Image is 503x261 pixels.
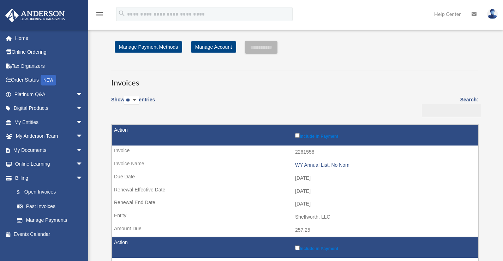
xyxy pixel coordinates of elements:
[118,10,126,17] i: search
[76,143,90,158] span: arrow_drop_down
[5,73,94,88] a: Order StatusNEW
[112,146,478,159] td: 2261558
[124,96,139,105] select: Showentries
[5,129,94,143] a: My Anderson Teamarrow_drop_down
[295,245,300,250] input: Include in Payment
[295,132,475,139] label: Include in Payment
[5,115,94,129] a: My Entitiesarrow_drop_down
[76,101,90,116] span: arrow_drop_down
[115,41,182,53] a: Manage Payment Methods
[76,157,90,172] span: arrow_drop_down
[95,10,104,18] i: menu
[111,71,478,88] h3: Invoices
[76,129,90,144] span: arrow_drop_down
[95,12,104,18] a: menu
[112,185,478,198] td: [DATE]
[112,224,478,237] td: 257.25
[419,95,478,117] label: Search:
[41,75,56,85] div: NEW
[5,59,94,73] a: Tax Organizers
[5,45,94,59] a: Online Ordering
[5,157,94,171] a: Online Learningarrow_drop_down
[295,162,475,168] div: WY Annual List, No Nom
[111,95,155,112] label: Show entries
[76,171,90,185] span: arrow_drop_down
[21,188,24,197] span: $
[112,197,478,211] td: [DATE]
[295,244,475,251] label: Include in Payment
[5,227,94,241] a: Events Calendar
[487,9,498,19] img: User Pic
[5,101,94,115] a: Digital Productsarrow_drop_down
[191,41,236,53] a: Manage Account
[5,87,94,101] a: Platinum Q&Aarrow_drop_down
[76,115,90,130] span: arrow_drop_down
[5,31,94,45] a: Home
[10,213,90,227] a: Manage Payments
[76,87,90,102] span: arrow_drop_down
[10,199,90,213] a: Past Invoices
[3,8,67,22] img: Anderson Advisors Platinum Portal
[10,185,86,200] a: $Open Invoices
[112,210,478,224] td: Shelfworth, LLC
[5,171,90,185] a: Billingarrow_drop_down
[112,172,478,185] td: [DATE]
[5,143,94,157] a: My Documentsarrow_drop_down
[295,133,300,138] input: Include in Payment
[422,104,481,117] input: Search:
